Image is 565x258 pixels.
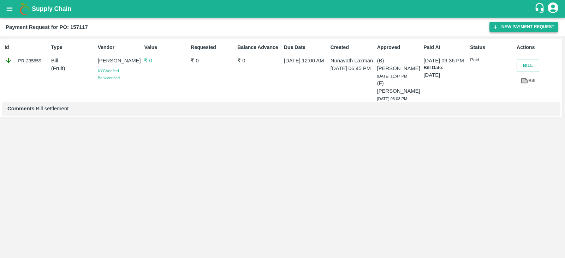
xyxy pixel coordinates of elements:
a: Supply Chain [32,4,534,14]
span: [DATE] 11:47 PM [377,74,408,78]
p: Bill Date: [423,64,467,71]
img: logo [18,2,32,16]
p: ₹ 0 [191,57,234,64]
p: Approved [377,44,421,51]
p: [DATE] 06:45 PM [331,64,374,72]
span: KYC Verified [98,69,119,73]
p: Created [331,44,374,51]
b: Supply Chain [32,5,71,12]
p: [DATE] 12:00 AM [284,57,328,64]
p: Balance Advance [237,44,281,51]
p: Nunavath Laxman [331,57,374,64]
p: (F) [PERSON_NAME] [377,79,421,95]
p: Value [144,44,188,51]
p: [DATE] 09:36 PM [423,57,467,64]
p: Paid [470,57,514,63]
p: Bill [51,57,95,64]
div: customer-support [534,2,547,15]
p: Id [5,44,48,51]
span: Bank Verified [98,76,120,80]
span: [DATE] 03:03 PM [377,97,408,101]
button: New Payment Request [489,22,558,32]
div: account of current user [547,1,559,16]
button: open drawer [1,1,18,17]
p: Status [470,44,514,51]
b: Payment Request for PO: 157117 [6,24,88,30]
b: Comments [7,106,35,111]
p: Type [51,44,95,51]
p: [PERSON_NAME] [98,57,142,64]
p: Bill settlement [7,105,555,112]
p: ( Fruit ) [51,64,95,72]
button: Bill [517,60,539,72]
p: Vendor [98,44,142,51]
p: Actions [517,44,560,51]
p: [DATE] [423,71,467,79]
p: ₹ 0 [237,57,281,64]
div: PR-235859 [5,57,48,64]
p: (B) [PERSON_NAME] [377,57,421,73]
p: Paid At [423,44,467,51]
p: Requested [191,44,234,51]
p: ₹ 0 [144,57,188,64]
a: Bill [517,75,539,87]
p: Due Date [284,44,328,51]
